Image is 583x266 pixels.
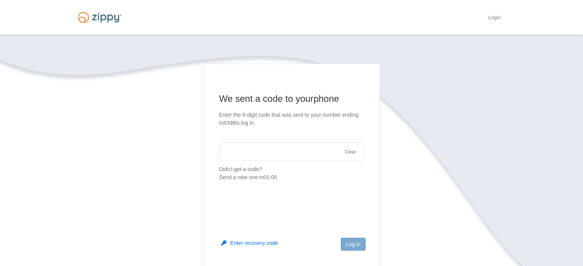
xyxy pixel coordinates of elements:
[219,93,364,105] h1: We sent a code to your phone
[73,8,126,26] img: Logo
[341,238,365,251] button: Log in
[343,149,358,156] button: Clear
[219,111,364,127] p: Enter the 6-digit code that was sent to your number ending in 8398 to log in.
[219,173,364,181] div: Send a new one in 01:00
[221,239,278,247] button: Enter recovery code
[219,165,364,181] p: Didn't get a code?
[488,15,501,22] a: Login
